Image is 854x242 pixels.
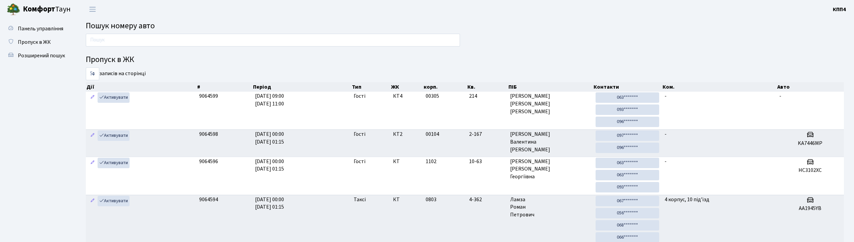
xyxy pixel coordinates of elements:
[7,3,20,16] img: logo.png
[86,67,99,80] select: записів на сторінці
[197,82,252,92] th: #
[665,158,667,165] span: -
[469,158,505,165] span: 10-63
[199,196,218,203] span: 9064594
[18,38,51,46] span: Пропуск в ЖК
[86,34,460,47] input: Пошук
[469,196,505,204] span: 4-362
[665,92,667,100] span: -
[3,35,71,49] a: Пропуск в ЖК
[777,82,844,92] th: Авто
[467,82,508,92] th: Кв.
[98,130,130,141] a: Активувати
[510,130,590,154] span: [PERSON_NAME] Валентина [PERSON_NAME]
[354,92,365,100] span: Гості
[665,130,667,138] span: -
[393,130,420,138] span: КТ2
[779,92,781,100] span: -
[88,158,97,168] a: Редагувати
[426,158,436,165] span: 1102
[426,92,439,100] span: 00305
[84,4,101,15] button: Переключити навігацію
[98,196,130,206] a: Активувати
[351,82,391,92] th: Тип
[426,130,439,138] span: 00104
[779,140,841,147] h5: KA7446MР
[88,196,97,206] a: Редагувати
[662,82,777,92] th: Ком.
[199,130,218,138] span: 9064598
[508,82,593,92] th: ПІБ
[98,158,130,168] a: Активувати
[426,196,436,203] span: 0803
[255,196,284,211] span: [DATE] 00:00 [DATE] 01:15
[86,82,197,92] th: Дії
[779,167,841,174] h5: НС3102ХС
[199,158,218,165] span: 9064596
[255,158,284,173] span: [DATE] 00:00 [DATE] 01:15
[18,25,63,32] span: Панель управління
[354,196,366,204] span: Таксі
[98,92,130,103] a: Активувати
[393,92,420,100] span: КТ4
[390,82,423,92] th: ЖК
[354,158,365,165] span: Гості
[255,130,284,146] span: [DATE] 00:00 [DATE] 01:15
[18,52,65,59] span: Розширений пошук
[423,82,466,92] th: корп.
[665,196,709,203] span: 4 корпус, 10 під'їзд
[88,130,97,141] a: Редагувати
[833,6,846,13] b: КПП4
[510,158,590,181] span: [PERSON_NAME] [PERSON_NAME] Георгiївна
[469,92,505,100] span: 214
[3,22,71,35] a: Панель управління
[23,4,55,14] b: Комфорт
[779,205,841,212] h5: AA1945YB
[3,49,71,62] a: Розширений пошук
[86,55,844,65] h4: Пропуск в ЖК
[593,82,662,92] th: Контакти
[88,92,97,103] a: Редагувати
[510,196,590,219] span: Ламза Роман Петрович
[393,196,420,204] span: КТ
[23,4,71,15] span: Таун
[252,82,351,92] th: Період
[393,158,420,165] span: КТ
[86,67,146,80] label: записів на сторінці
[833,5,846,13] a: КПП4
[510,92,590,116] span: [PERSON_NAME] [PERSON_NAME] [PERSON_NAME]
[199,92,218,100] span: 9064599
[255,92,284,108] span: [DATE] 09:00 [DATE] 11:00
[86,20,155,32] span: Пошук номеру авто
[354,130,365,138] span: Гості
[469,130,505,138] span: 2-167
